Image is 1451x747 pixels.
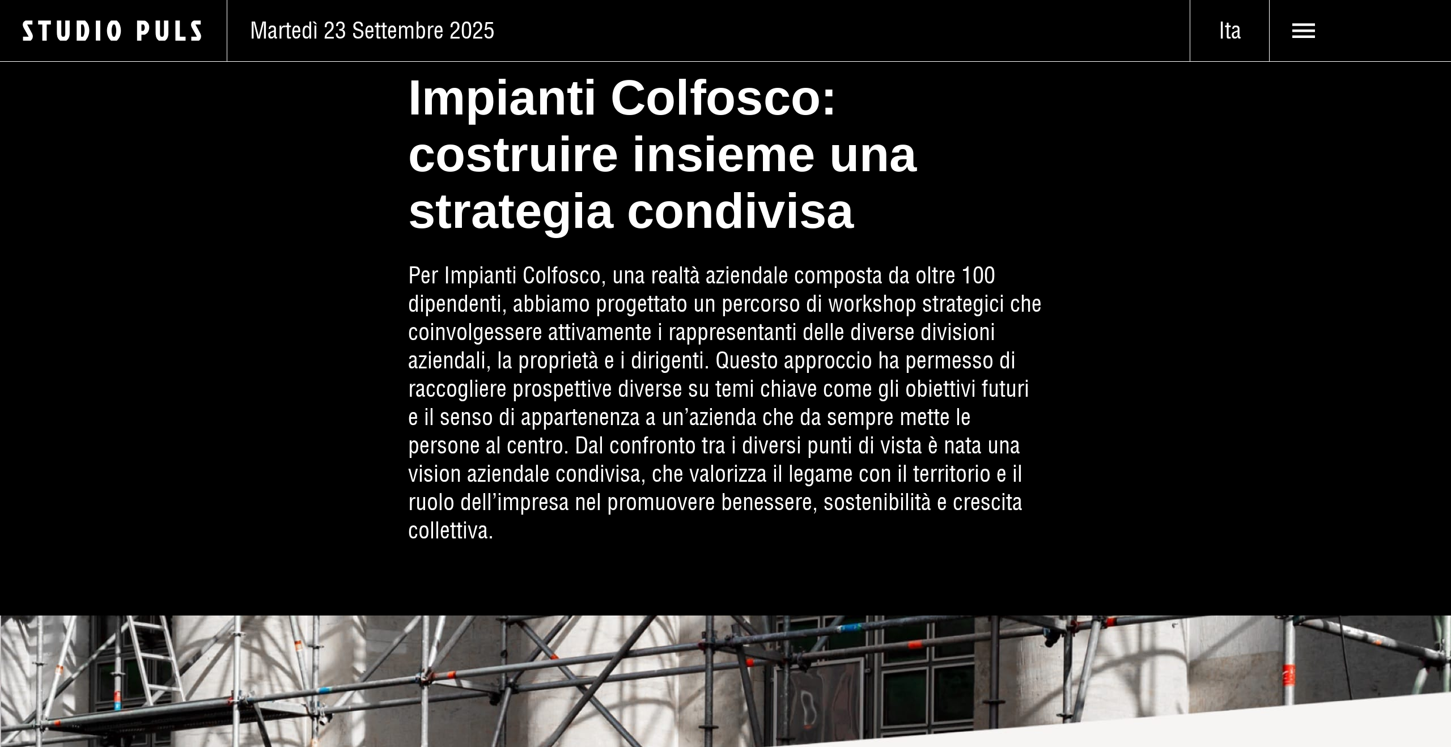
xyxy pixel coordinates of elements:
[435,182,452,239] span: t
[408,126,435,182] span: c
[829,126,859,182] span: u
[408,182,435,239] span: s
[627,182,654,239] span: c
[435,126,465,182] span: o
[572,182,586,239] span: i
[763,69,791,126] span: c
[250,16,495,45] span: Martedì 23 Settembre 2025
[591,126,618,182] span: e
[583,69,597,126] span: i
[788,126,815,182] span: e
[799,182,826,239] span: s
[528,126,558,182] span: u
[542,182,572,239] span: g
[537,69,567,126] span: n
[515,182,542,239] span: e
[744,182,758,239] span: i
[408,261,1043,545] p: Per Impianti Colfosco, una realtà aziendale composta da oltre 100 dipendenti, abbiamo progettato ...
[706,69,736,126] span: o
[646,69,676,126] span: o
[632,126,646,182] span: i
[684,182,714,239] span: n
[452,182,471,239] span: r
[859,126,889,182] span: n
[509,126,528,182] span: r
[493,126,510,182] span: t
[791,69,821,126] span: o
[498,182,515,239] span: t
[889,126,917,182] span: a
[465,69,495,126] span: p
[717,126,744,182] span: e
[495,69,509,126] span: i
[821,69,837,126] span: :
[736,69,763,126] span: s
[676,126,703,182] span: s
[758,182,785,239] span: v
[567,69,583,126] span: t
[714,182,744,239] span: d
[826,182,854,239] span: a
[703,126,717,182] span: i
[690,69,706,126] span: f
[744,126,788,182] span: m
[654,182,684,239] span: o
[676,69,689,126] span: l
[558,126,572,182] span: i
[646,126,676,182] span: n
[408,69,422,126] span: I
[586,182,613,239] span: a
[509,69,536,126] span: a
[786,182,799,239] span: i
[422,69,465,126] span: m
[1190,16,1269,45] span: Ita
[572,126,591,182] span: r
[610,69,646,126] span: C
[465,126,493,182] span: s
[471,182,498,239] span: a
